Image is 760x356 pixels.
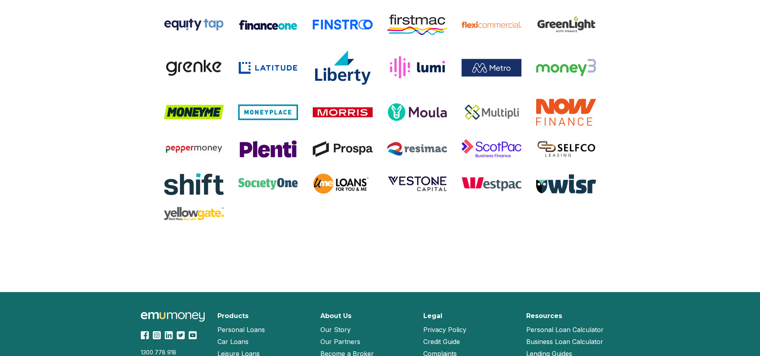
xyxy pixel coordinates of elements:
[423,324,466,336] a: Privacy Policy
[313,48,373,87] img: Liberty
[238,61,298,74] img: Latitude
[320,312,351,320] h2: About Us
[536,12,596,37] img: Green Light Auto
[536,98,596,126] img: Now Finance
[164,172,224,196] img: Shift
[462,59,521,77] img: Metro
[313,20,373,30] img: Finstro
[320,324,351,336] a: Our Story
[217,324,265,336] a: Personal Loans
[387,142,447,156] img: Resimac
[462,103,521,121] img: Multipli
[536,59,596,76] img: Money3
[153,331,161,339] img: Instagram
[141,312,205,322] img: Emu Money
[238,104,298,120] img: MoneyPlace
[423,312,442,320] h2: Legal
[238,178,298,190] img: SocietyOne
[387,14,447,35] img: Firstmac
[313,141,373,157] img: Prospa
[387,175,447,193] img: Vestone
[526,312,562,320] h2: Resources
[536,174,596,194] img: Wisr
[238,19,298,31] img: Finance One
[536,140,596,158] img: Selfco
[189,331,197,339] img: YouTube
[141,331,149,339] img: Facebook
[238,139,298,158] img: Plenti
[526,324,604,336] a: Personal Loan Calculator
[526,336,603,348] a: Business Loan Calculator
[141,349,208,356] div: 1300 778 918
[387,56,447,80] img: Lumi
[423,336,460,348] a: Credit Guide
[217,312,249,320] h2: Products
[165,331,173,339] img: LinkedIn
[177,331,185,339] img: Twitter
[462,137,521,161] img: ScotPac
[164,18,224,31] img: Equity Tap
[164,143,224,155] img: Pepper Money
[313,172,373,196] img: UME Loans
[164,105,224,119] img: MoneyMe
[164,58,224,77] img: Grenke
[313,107,373,117] img: Morris Finance
[164,207,224,221] img: Yellow Gate
[462,21,521,28] img: Flexi Commercial
[462,177,521,191] img: Westpac
[387,103,447,121] img: Moula
[217,336,249,348] a: Car Loans
[320,336,360,348] a: Our Partners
